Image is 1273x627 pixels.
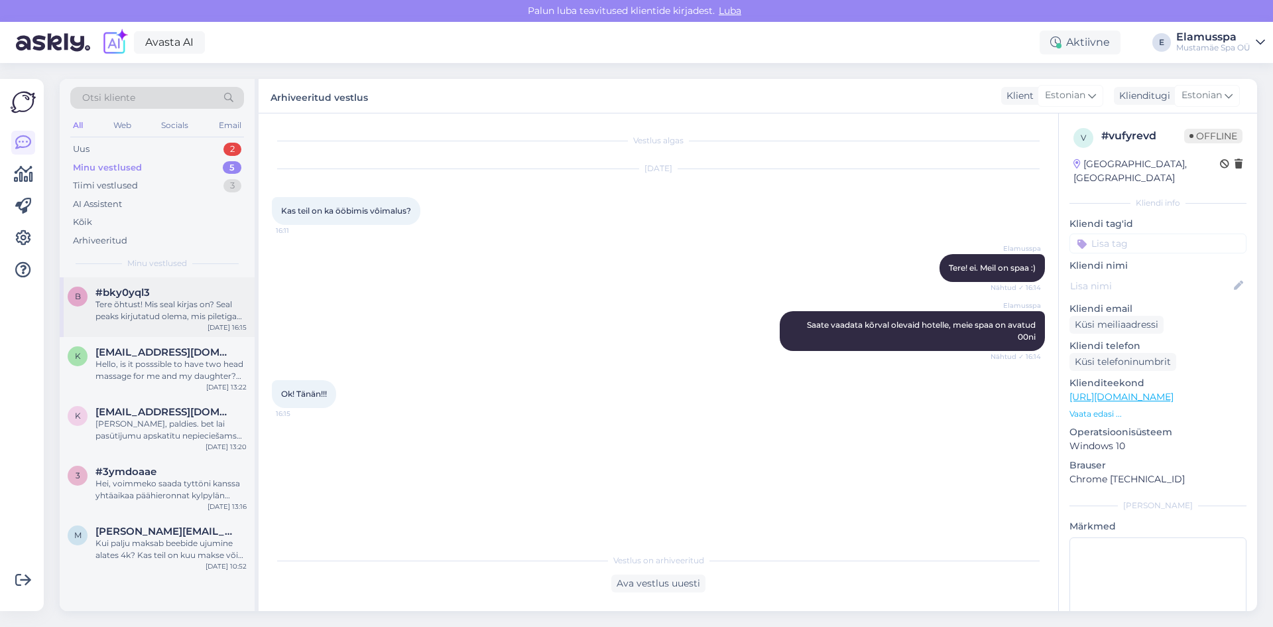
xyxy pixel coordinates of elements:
span: kahkonentiina2@gmail.com [95,346,233,358]
div: Tere õhtust! Mis seal kirjas on? Seal peaks kirjutatud olema, mis piletiga tegu. [95,299,247,322]
p: Märkmed [1069,520,1246,533]
span: kukiteviktorija@gmail.com [95,406,233,418]
a: ElamusspaMustamäe Spa OÜ [1176,32,1265,53]
span: k [75,411,81,421]
div: AI Assistent [73,198,122,211]
div: Hello, is it posssible to have two head massage for me and my daughter? We are planning to come s... [95,358,247,382]
div: Email [216,117,244,134]
div: Minu vestlused [73,161,142,174]
span: Elamusspa [991,244,1041,253]
p: Kliendi tag'id [1069,217,1246,231]
div: Uus [73,143,90,156]
a: Avasta AI [134,31,205,54]
a: [URL][DOMAIN_NAME] [1069,391,1174,403]
span: Offline [1184,129,1243,143]
div: Kui palju maksab beebide ujumine alates 4k? Kas teil on kuu makse või kordade [PERSON_NAME]? [95,537,247,561]
span: 16:11 [276,226,326,236]
span: Elamusspa [991,301,1041,311]
span: Nähtud ✓ 16:14 [991,283,1041,293]
span: 16:15 [276,409,326,419]
span: m [74,530,82,540]
div: [PERSON_NAME], paldies. bet lai pasūtījumu apskatītu nepieciešams lietotājprofils, kurš man nav. ... [95,418,247,442]
div: [DATE] 16:15 [208,322,247,332]
div: Küsi meiliaadressi [1069,316,1164,334]
div: [DATE] 10:52 [206,561,247,571]
span: #bky0yql3 [95,287,150,299]
div: # vufyrevd [1101,128,1184,144]
span: Luba [715,5,745,17]
div: [PERSON_NAME] [1069,500,1246,512]
span: 3 [76,470,80,480]
span: #3ymdoaae [95,466,156,478]
span: Vestlus on arhiveeritud [613,555,704,567]
p: Vaata edasi ... [1069,408,1246,420]
div: All [70,117,86,134]
div: Mustamäe Spa OÜ [1176,42,1250,53]
div: [DATE] [272,163,1045,174]
div: Socials [158,117,191,134]
p: Kliendi nimi [1069,259,1246,273]
span: Nähtud ✓ 16:14 [991,352,1041,362]
p: Kliendi telefon [1069,339,1246,353]
span: b [75,291,81,301]
div: Hei, voimmeko saada tyttöni kanssa yhtäaikaa päähieronnat kylpylän yhteyteen? [95,478,247,502]
div: [DATE] 13:16 [208,502,247,512]
div: Klienditugi [1114,89,1170,103]
div: Ava vestlus uuesti [611,575,705,592]
div: Elamusspa [1176,32,1250,42]
span: Saate vaadata kõrval olevaid hotelle, meie spaa on avatud 00ni [807,320,1038,342]
span: k [75,351,81,361]
div: 2 [223,143,241,156]
input: Lisa tag [1069,234,1246,253]
div: Vestlus algas [272,135,1045,147]
div: 3 [223,179,241,192]
input: Lisa nimi [1070,279,1231,293]
p: Klienditeekond [1069,376,1246,390]
img: explore-ai [101,29,129,56]
p: Chrome [TECHNICAL_ID] [1069,472,1246,486]
label: Arhiveeritud vestlus [271,87,368,105]
div: Arhiveeritud [73,234,127,247]
p: Windows 10 [1069,439,1246,453]
p: Brauser [1069,458,1246,472]
div: E [1152,33,1171,52]
span: Estonian [1045,88,1085,103]
div: [GEOGRAPHIC_DATA], [GEOGRAPHIC_DATA] [1073,157,1220,185]
p: Operatsioonisüsteem [1069,425,1246,439]
div: Kliendi info [1069,197,1246,209]
span: Estonian [1182,88,1222,103]
div: Kõik [73,216,92,229]
span: Minu vestlused [127,257,187,269]
div: Klient [1001,89,1034,103]
div: [DATE] 13:22 [206,382,247,392]
div: [DATE] 13:20 [206,442,247,452]
span: v [1081,133,1086,143]
div: Tiimi vestlused [73,179,138,192]
div: 5 [223,161,241,174]
div: Web [111,117,134,134]
span: Ok! Tänän!!! [281,389,327,399]
div: Küsi telefoninumbrit [1069,353,1176,371]
span: Kas teil on ka ööbimis vôimalus? [281,206,411,216]
img: Askly Logo [11,90,36,115]
span: Tere! ei. Meil on spaa :) [949,263,1036,273]
p: Kliendi email [1069,302,1246,316]
div: Aktiivne [1040,31,1121,54]
span: Otsi kliente [82,91,135,105]
span: marilin.saluveer@gmail.com [95,525,233,537]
